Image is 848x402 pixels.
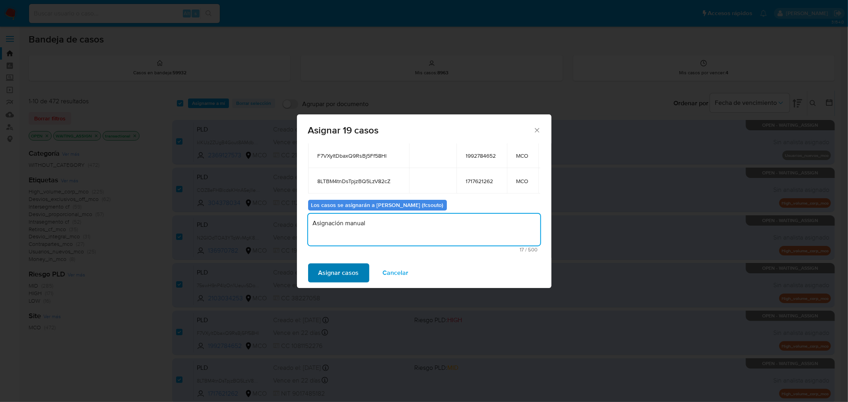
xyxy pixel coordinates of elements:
[310,247,538,252] span: Máximo 500 caracteres
[516,152,529,159] span: MCO
[311,201,444,209] b: Los casos se asignarán a [PERSON_NAME] (fcsouto)
[318,264,359,282] span: Asignar casos
[308,126,534,135] span: Asignar 19 casos
[308,214,540,245] textarea: Asignación manual
[533,126,540,133] button: Cerrar ventana
[516,178,529,185] span: MCO
[466,152,497,159] span: 1992784652
[373,263,419,282] button: Cancelar
[318,178,400,185] span: 8LTBM4tnDsTpjzBQ5LzV82cZ
[383,264,409,282] span: Cancelar
[318,152,400,159] span: F7VXyltDbaxQ9RsBj5Ff58HI
[308,263,369,282] button: Asignar casos
[466,178,497,185] span: 1717621262
[297,114,551,288] div: assign-modal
